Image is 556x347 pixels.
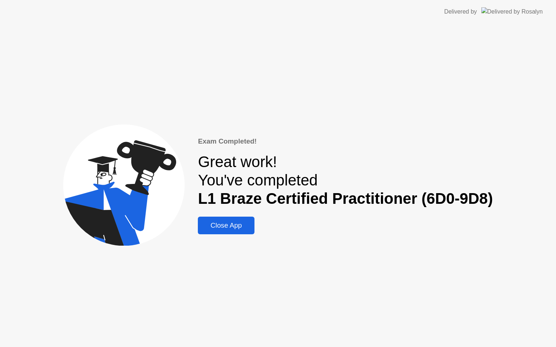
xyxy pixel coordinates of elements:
b: L1 Braze Certified Practitioner (6D0-9D8) [198,190,493,207]
button: Close App [198,217,254,234]
div: Close App [200,221,252,229]
img: Delivered by Rosalyn [481,7,543,16]
div: Exam Completed! [198,136,493,147]
div: Great work! You've completed [198,153,493,208]
div: Delivered by [444,7,477,16]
